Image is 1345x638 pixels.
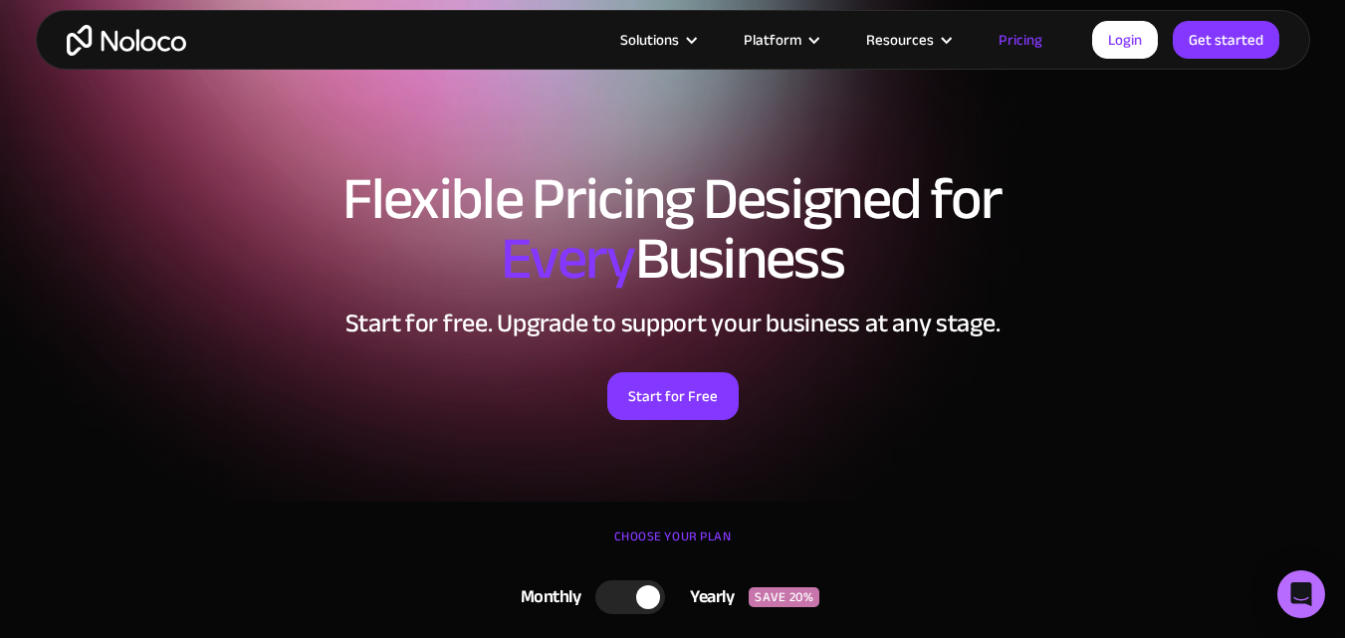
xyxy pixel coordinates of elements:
[56,522,1290,571] div: CHOOSE YOUR PLAN
[1277,570,1325,618] div: Open Intercom Messenger
[1092,21,1158,59] a: Login
[620,27,679,53] div: Solutions
[841,27,974,53] div: Resources
[56,309,1290,338] h2: Start for free. Upgrade to support your business at any stage.
[744,27,801,53] div: Platform
[866,27,934,53] div: Resources
[56,169,1290,289] h1: Flexible Pricing Designed for Business
[595,27,719,53] div: Solutions
[974,27,1067,53] a: Pricing
[501,203,635,315] span: Every
[1173,21,1279,59] a: Get started
[496,582,596,612] div: Monthly
[749,587,819,607] div: SAVE 20%
[665,582,749,612] div: Yearly
[67,25,186,56] a: home
[607,372,739,420] a: Start for Free
[719,27,841,53] div: Platform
